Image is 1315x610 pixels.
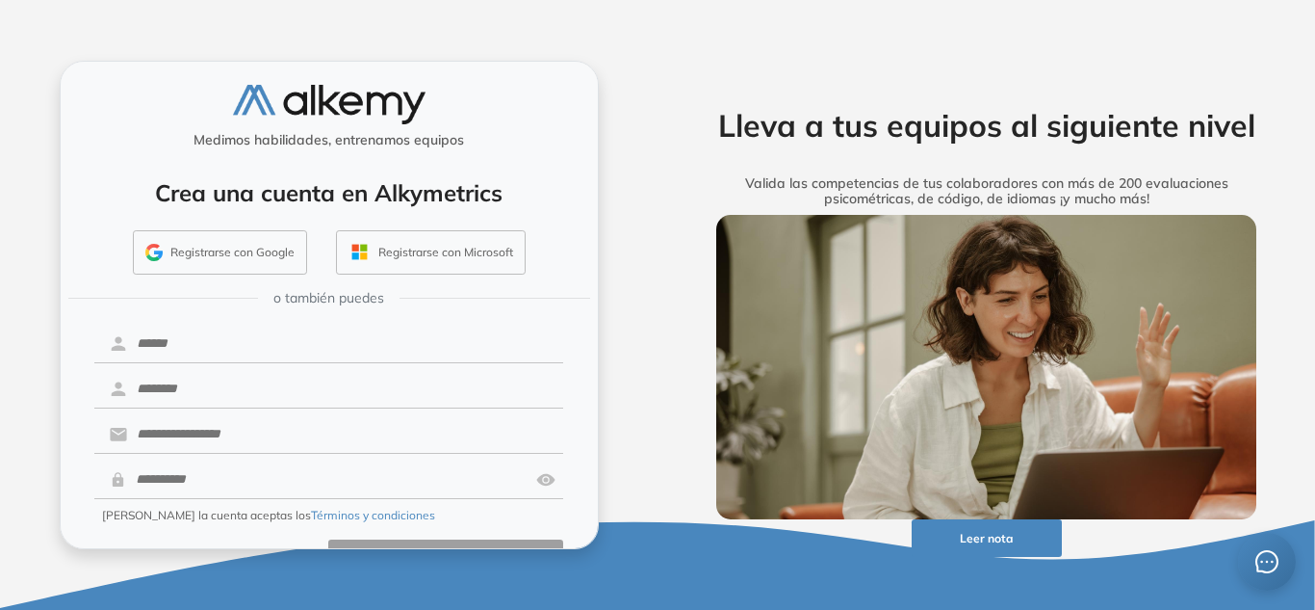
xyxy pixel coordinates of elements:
span: message [1255,550,1278,573]
span: [PERSON_NAME] la cuenta aceptas los [102,507,435,524]
h5: Medimos habilidades, entrenamos equipos [68,132,590,148]
button: Registrarse con Google [133,230,307,275]
button: Registrarse con Microsoft [336,230,526,275]
img: img-more-info [716,215,1257,519]
img: asd [536,462,555,498]
button: Términos y condiciones [311,507,435,524]
h5: Valida las competencias de tus colaboradores con más de 200 evaluaciones psicométricas, de código... [686,175,1287,208]
h2: Lleva a tus equipos al siguiente nivel [686,107,1287,144]
button: Ya tengo cuenta [94,540,329,577]
img: logo-alkemy [233,85,425,124]
button: Crear cuenta [328,540,563,577]
span: o también puedes [273,288,384,308]
button: Leer nota [912,519,1062,557]
img: OUTLOOK_ICON [348,241,371,263]
img: GMAIL_ICON [145,244,163,261]
h4: Crea una cuenta en Alkymetrics [86,179,573,207]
